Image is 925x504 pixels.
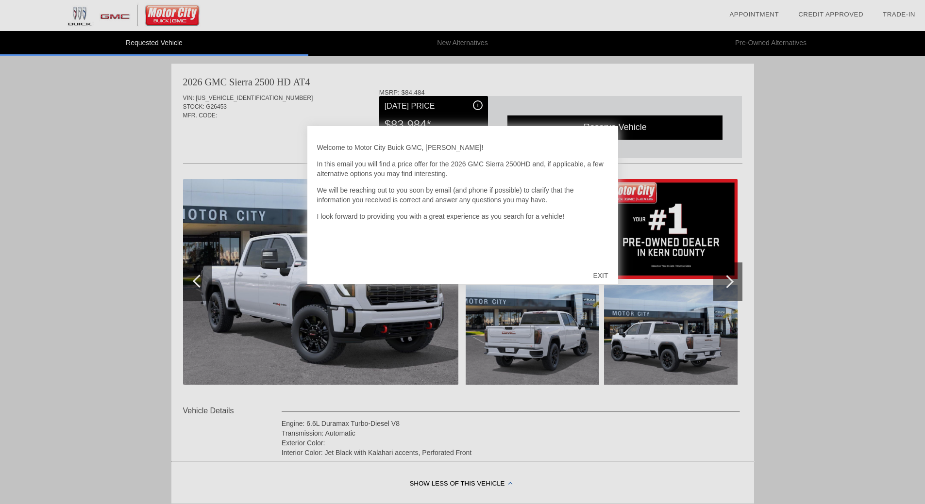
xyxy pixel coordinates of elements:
[317,159,608,179] p: In this email you will find a price offer for the 2026 GMC Sierra 2500HD and, if applicable, a fe...
[583,261,618,290] div: EXIT
[317,143,608,152] p: Welcome to Motor City Buick GMC, [PERSON_NAME]!
[317,185,608,205] p: We will be reaching out to you soon by email (and phone if possible) to clarify that the informat...
[317,211,608,221] p: I look forward to providing you with a great experience as you search for a vehicle!
[883,11,915,18] a: Trade-In
[729,11,779,18] a: Appointment
[798,11,863,18] a: Credit Approved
